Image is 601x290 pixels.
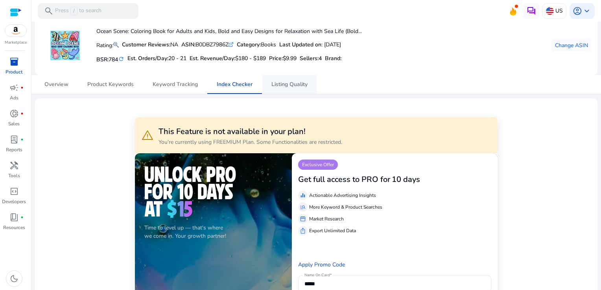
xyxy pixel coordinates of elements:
h4: Ocean Scene: Coloring Book for Adults and Kids, Bold and Easy Designs for Relaxation with Sea Lif... [96,28,362,35]
mat-icon: refresh [118,55,124,63]
span: account_circle [573,6,582,16]
span: Keyword Tracking [153,82,198,87]
span: Listing Quality [271,82,308,87]
span: Change ASIN [555,41,588,50]
p: Sales [8,120,20,127]
h5: Est. Orders/Day: [127,55,186,62]
p: Reports [6,146,22,153]
p: Marketplace [5,40,27,46]
h5: : [325,55,341,62]
span: equalizer [300,192,306,198]
span: fiber_manual_record [20,216,24,219]
span: $180 - $189 [235,55,266,62]
p: Rating: [96,40,119,50]
img: us.svg [546,7,554,15]
span: book_4 [9,213,19,222]
span: manage_search [300,204,306,210]
span: storefront [300,216,306,222]
p: Resources [3,224,25,231]
p: Market Research [309,215,344,222]
h3: 10 days [392,175,420,184]
span: handyman [9,161,19,170]
p: Exclusive Offer [298,160,338,170]
span: 784 [109,56,118,63]
b: Last Updated on [279,41,321,48]
button: Change ASIN [552,39,591,51]
span: donut_small [9,109,19,118]
div: NA [122,40,178,49]
p: Actionable Advertising Insights [309,192,376,199]
b: Customer Reviews: [122,41,170,48]
span: Brand [325,55,340,62]
div: B0DBZ7986Z [181,40,234,49]
b: Category: [237,41,261,48]
span: fiber_manual_record [20,86,24,89]
p: Tools [8,172,20,179]
span: 4 [319,55,322,62]
h5: Price: [269,55,297,62]
span: ios_share [300,228,306,234]
span: Index Checker [217,82,253,87]
img: 71Jx2S9E4ZL.jpg [50,31,80,60]
p: Press to search [55,7,101,15]
span: search [44,6,53,16]
span: Overview [44,82,68,87]
span: fiber_manual_record [20,112,24,115]
span: fiber_manual_record [20,138,24,141]
a: Apply Promo Code [298,261,345,268]
div: : [DATE] [279,40,341,49]
p: Developers [2,198,26,205]
p: Export Unlimited Data [309,227,356,234]
mat-label: Name On Card [304,273,330,278]
span: code_blocks [9,187,19,196]
p: Time to level up — that's where we come in. Your growth partner! [144,224,282,240]
span: campaign [9,83,19,92]
h3: This Feature is not available in your plan! [159,127,342,136]
p: You're currently using FREEMIUM Plan. Some Functionalities are restricted. [159,138,342,146]
img: amazon.svg [5,25,26,37]
p: More Keyword & Product Searches [309,204,382,211]
h3: Get full access to PRO for [298,175,390,184]
span: / [70,7,77,15]
b: ASIN: [181,41,195,48]
p: Product [6,68,22,75]
span: Product Keywords [87,82,134,87]
span: warning [141,129,154,141]
span: $9.99 [283,55,297,62]
p: Ads [10,94,18,101]
span: 20 - 21 [168,55,186,62]
span: dark_mode [9,274,19,283]
span: keyboard_arrow_down [582,6,592,16]
h5: Est. Revenue/Day: [190,55,266,62]
span: lab_profile [9,135,19,144]
div: Books [237,40,276,49]
p: US [555,4,563,18]
h5: BSR: [96,55,124,63]
h5: Sellers: [300,55,322,62]
span: inventory_2 [9,57,19,66]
